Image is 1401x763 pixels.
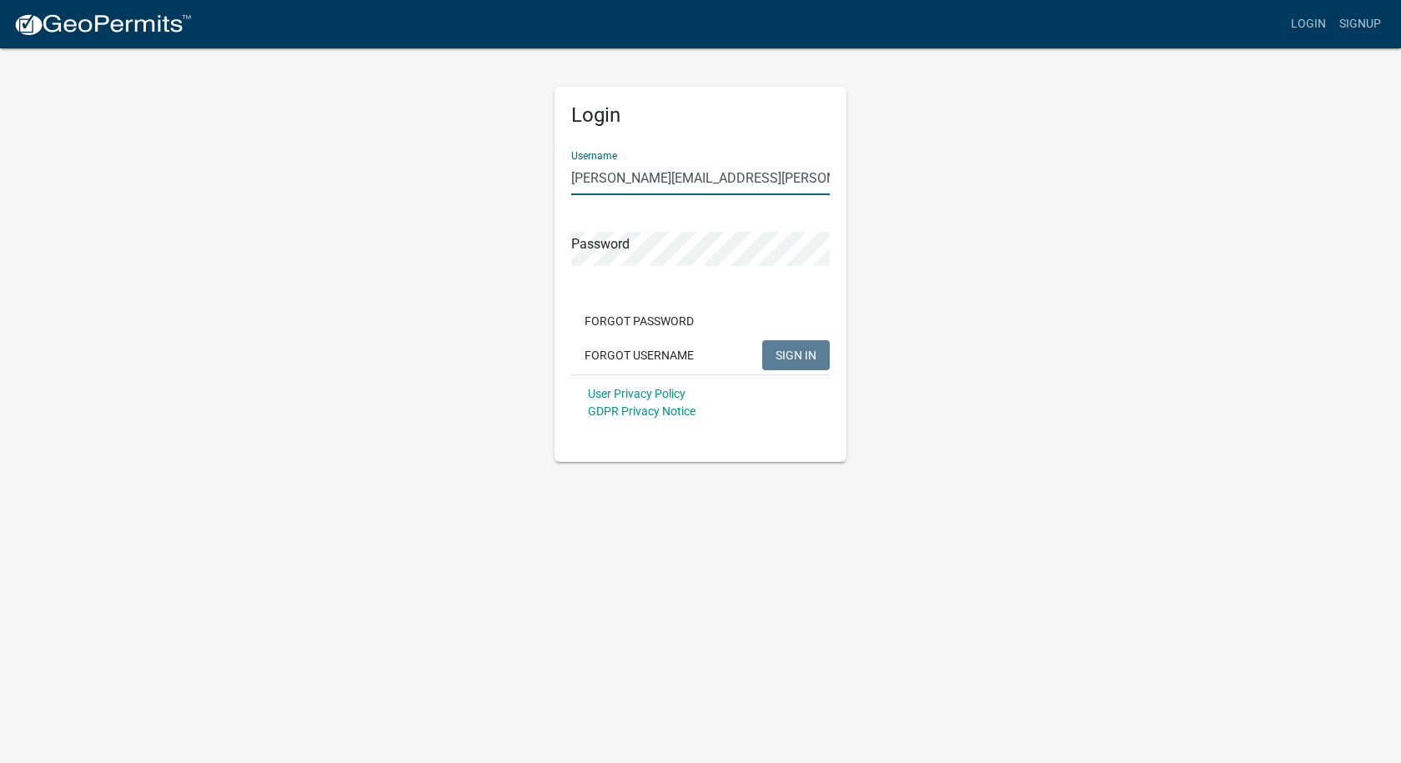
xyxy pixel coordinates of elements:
[1333,8,1388,40] a: Signup
[762,340,830,370] button: SIGN IN
[776,348,816,361] span: SIGN IN
[588,404,695,418] a: GDPR Privacy Notice
[571,340,707,370] button: Forgot Username
[571,306,707,336] button: Forgot Password
[571,103,830,128] h5: Login
[1284,8,1333,40] a: Login
[588,387,685,400] a: User Privacy Policy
